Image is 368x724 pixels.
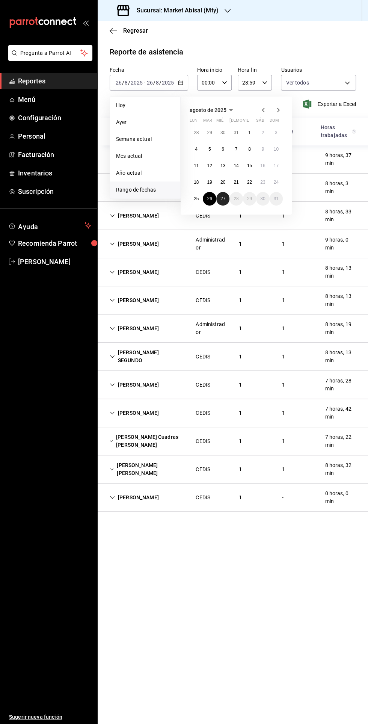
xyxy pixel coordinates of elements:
[216,159,229,172] button: 13 de agosto de 2025
[256,175,269,189] button: 23 de agosto de 2025
[104,378,165,392] div: Cell
[190,159,203,172] button: 11 de agosto de 2025
[116,186,174,194] span: Rango de fechas
[18,76,91,86] span: Reportes
[161,80,174,86] input: ----
[233,265,248,279] div: Cell
[203,142,216,156] button: 5 de agosto de 2025
[243,192,256,206] button: 29 de agosto de 2025
[229,159,243,172] button: 14 de agosto de 2025
[146,80,153,86] input: --
[190,233,233,255] div: Cell
[104,181,165,195] div: Cell
[233,237,248,251] div: Cell
[104,491,165,505] div: Cell
[98,145,368,174] div: Row
[196,353,210,361] div: CEDIS
[276,491,290,505] div: Cell
[190,142,203,156] button: 4 de agosto de 2025
[319,261,362,283] div: Cell
[9,713,91,721] span: Sugerir nueva función
[234,180,238,185] abbr: 21 de agosto de 2025
[190,434,216,448] div: Cell
[194,130,199,135] abbr: 28 de julio de 2025
[196,409,210,417] div: CEDIS
[130,80,143,86] input: ----
[220,180,225,185] abbr: 20 de agosto de 2025
[98,399,368,427] div: Row
[203,118,212,126] abbr: martes
[98,286,368,314] div: Row
[315,121,362,142] div: HeadCell
[234,196,238,201] abbr: 28 de agosto de 2025
[8,45,92,61] button: Pregunta a Parrot AI
[155,80,159,86] input: --
[319,148,362,170] div: Cell
[18,131,91,141] span: Personal
[319,205,362,227] div: Cell
[196,494,210,502] div: CEDIS
[276,350,291,364] div: Cell
[190,106,235,115] button: agosto de 2025
[276,463,291,476] div: Cell
[216,192,229,206] button: 27 de agosto de 2025
[18,221,81,230] span: Ayuda
[104,322,165,336] div: Cell
[233,406,248,420] div: Cell
[98,427,368,455] div: Row
[104,458,190,480] div: Cell
[233,350,248,364] div: Cell
[256,126,269,139] button: 2 de agosto de 2025
[207,196,212,201] abbr: 26 de agosto de 2025
[194,196,199,201] abbr: 25 de agosto de 2025
[159,80,161,86] span: /
[190,118,198,126] abbr: lunes
[122,80,124,86] span: /
[260,163,265,168] abbr: 16 de agosto de 2025
[196,466,210,473] div: CEDIS
[319,177,362,198] div: Cell
[274,147,279,152] abbr: 10 de agosto de 2025
[276,265,291,279] div: Cell
[261,147,264,152] abbr: 9 de agosto de 2025
[276,293,291,307] div: Cell
[233,491,248,505] div: Cell
[190,209,216,223] div: Cell
[18,113,91,123] span: Configuración
[98,230,368,258] div: Row
[247,196,252,201] abbr: 29 de agosto de 2025
[203,159,216,172] button: 12 de agosto de 2025
[216,126,229,139] button: 30 de julio de 2025
[104,125,188,139] div: HeadCell
[233,293,248,307] div: Cell
[104,406,165,420] div: Cell
[319,317,362,339] div: Cell
[233,209,248,223] div: Cell
[319,289,362,311] div: Cell
[247,180,252,185] abbr: 22 de agosto de 2025
[190,175,203,189] button: 18 de agosto de 2025
[194,180,199,185] abbr: 18 de agosto de 2025
[116,135,174,143] span: Semana actual
[20,49,81,57] span: Pregunta a Parrot AI
[83,20,89,26] button: open_drawer_menu
[319,402,362,424] div: Cell
[18,94,91,104] span: Menú
[319,458,362,480] div: Cell
[305,100,356,109] button: Exportar a Excel
[128,80,130,86] span: /
[234,163,238,168] abbr: 14 de agosto de 2025
[196,437,210,445] div: CEDIS
[190,378,216,392] div: Cell
[229,192,243,206] button: 28 de agosto de 2025
[238,67,272,73] label: Hora fin
[116,152,174,160] span: Mes actual
[104,430,190,452] div: Cell
[216,118,223,126] abbr: miércoles
[197,67,232,73] label: Hora inicio
[98,174,368,202] div: Row
[131,6,219,15] h3: Sucursal: Market Abisal (Mty)
[196,320,227,336] div: Administrador
[233,434,248,448] div: Cell
[216,142,229,156] button: 6 de agosto de 2025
